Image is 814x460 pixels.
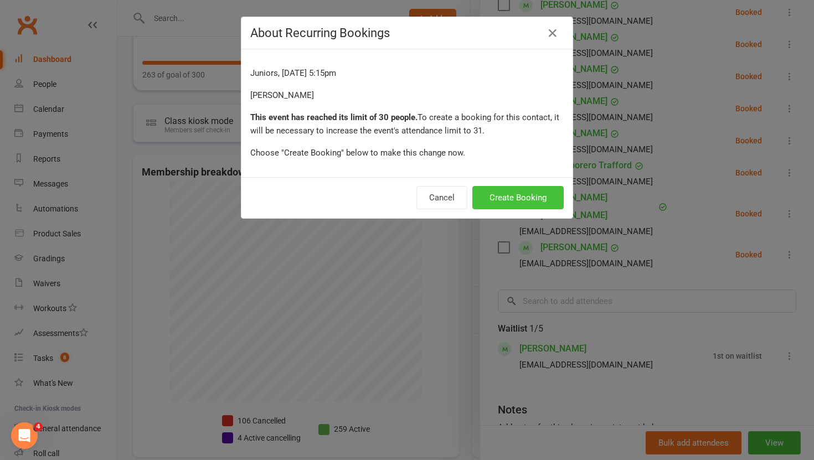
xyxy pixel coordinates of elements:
button: Cancel [416,186,467,209]
span: Choose "Create Booking" below to make this change now. [250,148,465,158]
button: Create Booking [472,186,564,209]
span: [PERSON_NAME] [250,90,314,100]
strong: This event has reached its limit of 30 people. [250,112,418,122]
span: Juniors, [DATE] 5:15pm [250,68,336,78]
span: 4 [34,422,43,431]
h4: About Recurring Bookings [250,26,564,40]
iframe: Intercom live chat [11,422,38,449]
span: To create a booking for this contact, it will be necessary to increase the event's attendance lim... [250,112,559,136]
button: Close [544,24,561,42]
